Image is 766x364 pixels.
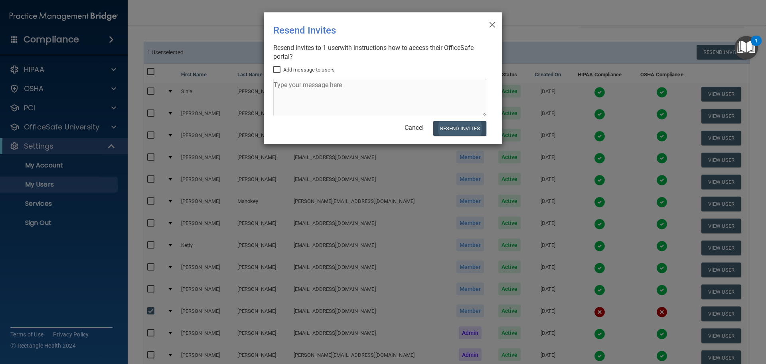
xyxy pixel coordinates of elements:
input: Add message to users [273,67,282,73]
label: Add message to users [273,65,335,75]
span: × [489,16,496,32]
button: Open Resource Center, 1 new notification [734,36,758,60]
div: Resend invites to 1 user with instructions how to access their OfficeSafe portal? [273,44,486,61]
a: Cancel [405,124,424,131]
button: Resend Invites [433,121,486,136]
div: 1 [755,41,758,51]
div: Resend Invites [273,19,460,42]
